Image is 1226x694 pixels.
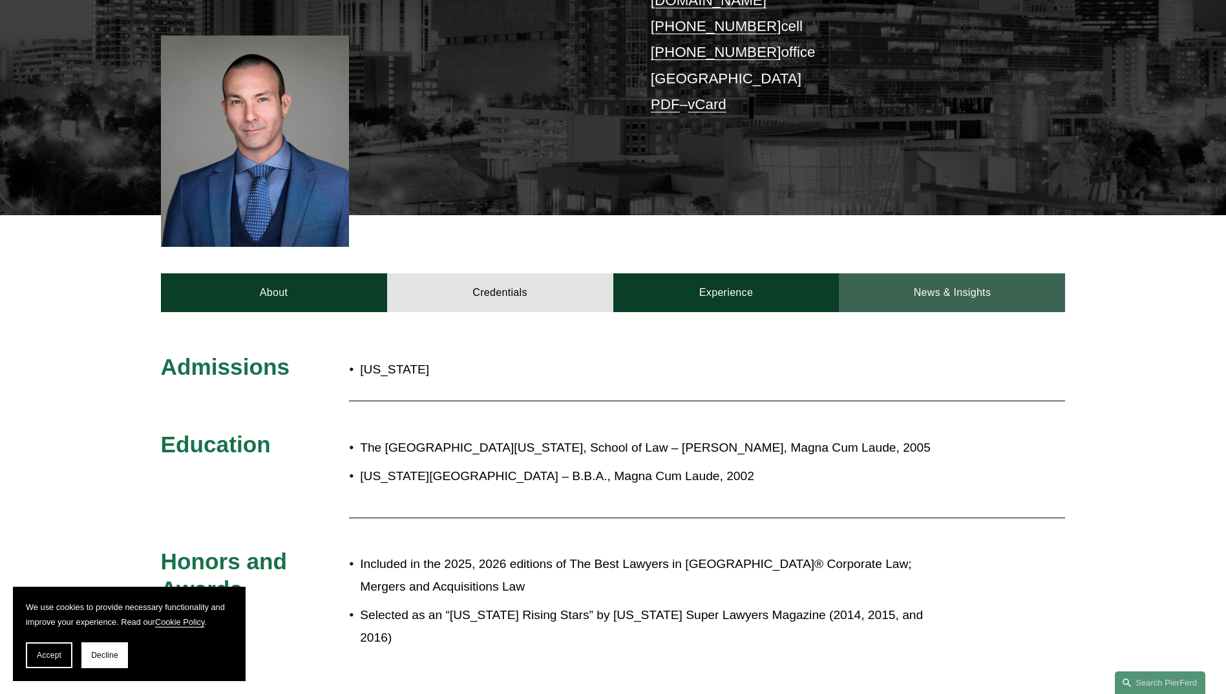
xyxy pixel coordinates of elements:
span: Education [161,432,271,457]
button: Accept [26,642,72,668]
span: Admissions [161,354,290,379]
a: Experience [613,273,840,312]
p: [US_STATE] [360,359,688,381]
a: Cookie Policy [155,617,205,627]
a: About [161,273,387,312]
span: Decline [91,651,118,660]
p: [US_STATE][GEOGRAPHIC_DATA] – B.B.A., Magna Cum Laude, 2002 [360,465,952,488]
a: vCard [688,96,726,112]
section: Cookie banner [13,587,246,681]
p: The [GEOGRAPHIC_DATA][US_STATE], School of Law – [PERSON_NAME], Magna Cum Laude, 2005 [360,437,952,459]
button: Decline [81,642,128,668]
p: Selected as an “[US_STATE] Rising Stars” by [US_STATE] Super Lawyers Magazine (2014, 2015, and 2016) [360,604,952,649]
p: Included in the 2025, 2026 editions of The Best Lawyers in [GEOGRAPHIC_DATA]® Corporate Law; Merg... [360,553,952,598]
span: Accept [37,651,61,660]
p: We use cookies to provide necessary functionality and improve your experience. Read our . [26,600,233,629]
a: [PHONE_NUMBER] [651,18,781,34]
a: Search this site [1115,671,1205,694]
a: PDF [651,96,680,112]
span: Honors and Awards [161,549,293,602]
a: [PHONE_NUMBER] [651,44,781,60]
a: Credentials [387,273,613,312]
a: News & Insights [839,273,1065,312]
